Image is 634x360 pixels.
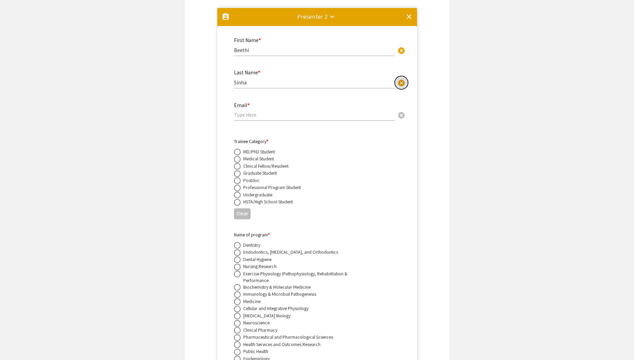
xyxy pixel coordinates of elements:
mat-label: Last Name [234,69,260,76]
mat-icon: keyboard_arrow_down [328,13,336,21]
mat-label: Email [234,102,250,109]
div: Undergraduate [243,191,272,198]
div: Professional Program Student [243,184,301,191]
div: Graduate Student [243,170,277,176]
div: Exercise Physiology (Pathophysiology, Rehabilitation & Performance [243,270,360,284]
div: Biochemistry & Molecular Medicine [243,284,311,290]
mat-label: First Name [234,37,261,44]
mat-label: Trainee Category [234,138,268,144]
button: Clear [395,43,408,57]
div: Clinical Fellow/Resident [243,163,289,169]
div: Dentistry [243,242,260,248]
div: Medical Student [243,155,274,162]
div: Immunology & Microbial Pathogenesis [243,291,316,297]
span: cancel [397,79,405,87]
button: Clear [395,108,408,122]
mat-icon: assignment_ind [222,13,230,21]
div: Clinical Pharmacy [243,327,277,333]
div: MD/PhD Student [243,148,275,155]
div: Dental Hygiene [243,256,272,263]
div: HSTA/High School Student [243,198,293,205]
mat-icon: clear [405,13,413,21]
button: Clear [395,76,408,89]
mat-label: Name of program [234,232,270,238]
div: Public Health [243,348,268,355]
div: Presenter 2 [297,12,328,21]
input: Type Here [234,111,395,118]
button: Clear [234,208,251,219]
div: Cellular and Integrative Physiology [243,305,309,312]
div: Postdoc [243,177,260,184]
span: cancel [397,111,405,119]
div: Endodontics, [MEDICAL_DATA], and Orthodontics [243,249,338,255]
iframe: Chat [5,330,28,355]
div: Pharmaceutical and Pharmacological Sciences [243,334,333,340]
span: cancel [397,47,405,55]
div: Neuroscience [243,319,270,326]
div: Nursing Research [243,263,277,270]
input: Type Here [234,47,395,54]
mat-expansion-panel-header: Presenter 2 [217,8,417,29]
div: [MEDICAL_DATA] Biology [243,312,291,319]
input: Type Here [234,79,395,86]
div: Medicine [243,298,261,305]
div: Health Services and Outcomes Research [243,341,320,348]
